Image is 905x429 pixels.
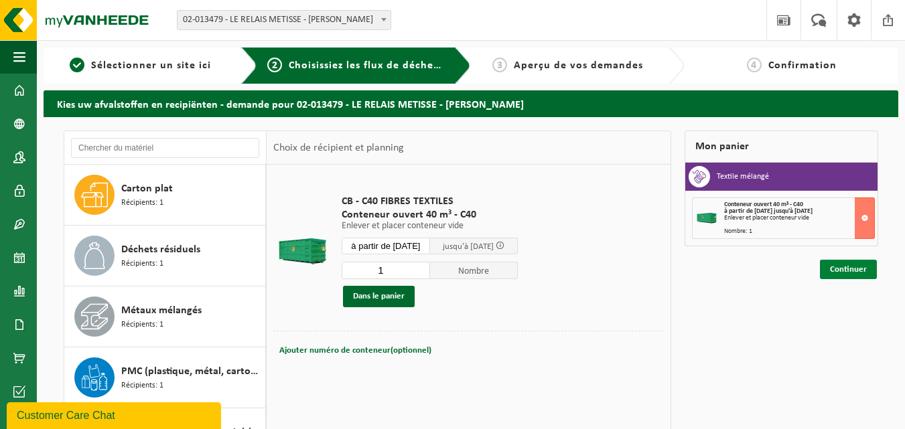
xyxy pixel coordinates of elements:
[279,346,431,355] span: Ajouter numéro de conteneur(optionnel)
[514,60,643,71] span: Aperçu de vos demandes
[443,242,494,251] span: jusqu'à [DATE]
[747,58,762,72] span: 4
[342,208,518,222] span: Conteneur ouvert 40 m³ - C40
[768,60,837,71] span: Confirmation
[121,258,163,270] span: Récipients: 1
[121,319,163,331] span: Récipients: 1
[685,131,878,163] div: Mon panier
[121,379,163,392] span: Récipients: 1
[121,303,202,319] span: Métaux mélangés
[50,58,230,74] a: 1Sélectionner un site ici
[64,226,266,286] button: Déchets résiduels Récipients: 1
[177,10,391,30] span: 02-013479 - LE RELAIS METISSE - BILLY BERCLAU
[121,242,200,258] span: Déchets résiduels
[289,60,512,71] span: Choisissiez les flux de déchets et récipients
[267,131,411,165] div: Choix de récipient et planning
[342,222,518,231] p: Enlever et placer conteneur vide
[121,363,262,379] span: PMC (plastique, métal, carton boisson) (industriel)
[91,60,211,71] span: Sélectionner un site ici
[724,201,803,208] span: Conteneur ouvert 40 m³ - C40
[342,238,430,254] input: Sélectionnez date
[820,260,877,279] a: Continuer
[121,197,163,209] span: Récipients: 1
[343,286,415,307] button: Dans le panier
[717,166,769,187] h3: Textile mélangé
[121,181,173,197] span: Carton plat
[492,58,507,72] span: 3
[44,90,898,116] h2: Kies uw afvalstoffen en recipiënten - demande pour 02-013479 - LE RELAIS METISSE - [PERSON_NAME]
[724,207,813,215] strong: à partir de [DATE] jusqu'à [DATE]
[64,347,266,408] button: PMC (plastique, métal, carton boisson) (industriel) Récipients: 1
[724,228,874,235] div: Nombre: 1
[724,215,874,222] div: Enlever et placer conteneur vide
[71,138,259,158] input: Chercher du matériel
[64,165,266,226] button: Carton plat Récipients: 1
[278,341,433,360] button: Ajouter numéro de conteneur(optionnel)
[70,58,84,72] span: 1
[178,11,391,29] span: 02-013479 - LE RELAIS METISSE - BILLY BERCLAU
[430,262,518,279] span: Nombre
[7,400,224,429] iframe: chat widget
[64,286,266,347] button: Métaux mélangés Récipients: 1
[267,58,282,72] span: 2
[342,195,518,208] span: CB - C40 FIBRES TEXTILES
